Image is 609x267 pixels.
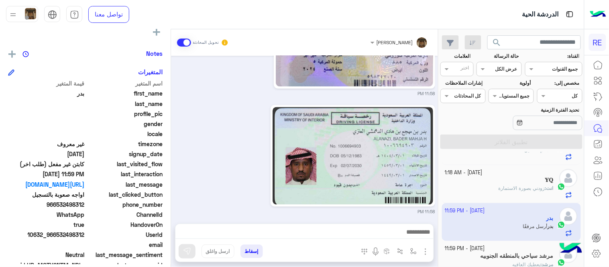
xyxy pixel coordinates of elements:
span: last_clicked_button [86,190,163,199]
img: tab [48,10,57,19]
span: last_visited_flow [86,160,163,168]
img: hulul-logo.png [557,235,585,263]
span: تم التفعيل [525,147,545,153]
small: تحويل المحادثة [193,39,219,46]
img: profile [8,10,18,20]
span: search [492,38,502,47]
a: [URL][DOMAIN_NAME] [8,180,85,189]
span: بدر [8,89,85,98]
span: اسم المتغير [86,79,163,88]
a: تواصل معنا [88,6,129,23]
small: [DATE] - 1:18 AM [445,169,483,177]
span: 0 [8,251,85,259]
img: tab [70,10,79,19]
span: زودني بصورة الاستمارة [499,185,545,191]
span: last_message [86,180,163,189]
img: WhatsApp [558,259,566,267]
span: last_message_sentiment [86,251,163,259]
h6: المتغيرات [138,68,163,75]
img: send message [183,247,191,255]
span: انت [546,147,554,153]
span: 966532498312 [8,200,85,209]
span: signup_date [86,150,163,158]
span: ChannelId [86,210,163,219]
button: إسقاط [240,245,263,258]
span: 2 [8,210,85,219]
img: userImage [25,8,36,19]
button: create order [381,245,394,258]
h5: 𝐘𝐐 [545,177,554,183]
span: null [8,130,85,138]
label: العلامات [441,53,470,60]
img: notes [22,51,29,57]
span: first_name [86,89,163,98]
span: [PERSON_NAME] [377,39,413,45]
span: gender [86,120,163,128]
label: تحديد الفترة الزمنية [490,106,580,114]
b: : [545,185,554,191]
span: true [8,220,85,229]
span: غير معروف [8,140,85,148]
span: قيمة المتغير [8,79,85,88]
img: 1112313307627915.jpg [273,107,433,205]
img: defaultAdmin.png [560,169,578,187]
span: last_interaction [86,170,163,178]
h5: مرشد سياحي بالمنطقه الجنوبيه [481,253,554,259]
small: [DATE] - 11:59 PM [445,245,485,253]
button: select flow [407,245,420,258]
small: 11:58 PM [418,209,435,215]
label: القناة: [526,53,579,60]
div: RE [589,34,606,51]
span: كابتن غير مفعل (طلب اخر) [8,160,85,168]
a: tab [66,6,82,23]
img: send attachment [421,247,430,257]
img: WhatsApp [558,183,566,191]
span: phone_number [86,200,163,209]
span: null [8,241,85,249]
img: create order [384,248,390,255]
p: الدردشة الحية [522,9,559,20]
small: 11:58 PM [418,91,435,97]
h6: Notes [146,50,163,57]
img: add [8,51,16,58]
img: Trigger scenario [397,248,403,255]
label: مخصص إلى: [538,79,579,87]
div: اختر [461,64,470,73]
label: إشارات الملاحظات [441,79,483,87]
button: search [487,35,507,53]
span: UserId [86,230,163,239]
img: send voice note [371,247,381,257]
span: null [8,120,85,128]
span: profile_pic [86,110,163,118]
img: select flow [410,248,417,255]
span: locale [86,130,163,138]
button: تطبيق الفلاتر [440,135,583,149]
span: email [86,241,163,249]
span: timezone [86,140,163,148]
button: ارسل واغلق [202,245,234,258]
button: Trigger scenario [394,245,407,258]
span: اواجه صعوبة بالتسجيل [8,190,85,199]
img: make a call [361,249,368,255]
span: HandoverOn [86,220,163,229]
span: last_name [86,100,163,108]
span: 2025-09-29T20:59:02.058Z [8,170,85,178]
img: Logo [590,6,606,23]
img: tab [565,9,575,19]
span: انت [546,185,554,191]
span: 2025-09-29T19:10:01.93Z [8,150,85,158]
label: حالة الرسالة [478,53,519,60]
span: 10632_966532498312 [8,230,85,239]
label: أولوية [490,79,531,87]
b: : [545,147,554,153]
